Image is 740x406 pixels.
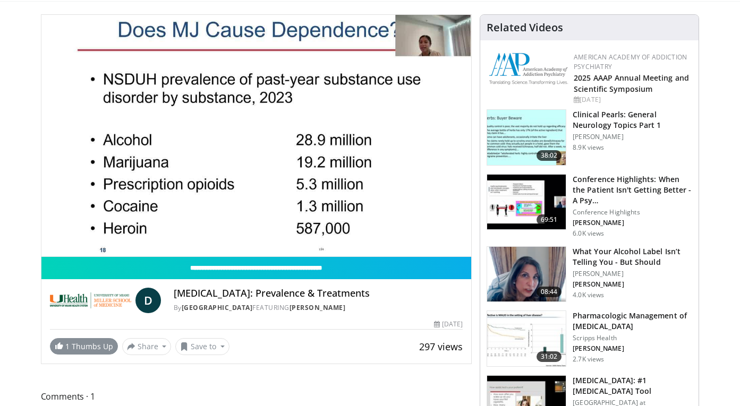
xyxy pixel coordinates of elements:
[50,338,118,355] a: 1 Thumbs Up
[135,288,161,313] a: D
[573,174,692,206] h3: Conference Highlights: When the Patient Isn't Getting Better - A Psy…
[573,208,692,217] p: Conference Highlights
[537,150,562,161] span: 38:02
[290,303,346,312] a: [PERSON_NAME]
[537,351,562,362] span: 31:02
[573,143,604,152] p: 8.9K views
[487,110,566,165] img: 91ec4e47-6cc3-4d45-a77d-be3eb23d61cb.150x105_q85_crop-smart_upscale.jpg
[41,390,472,403] span: Comments 1
[573,291,604,299] p: 4.0K views
[489,53,568,85] img: f7c290de-70ae-47e0-9ae1-04035161c232.png.150x105_q85_autocrop_double_scale_upscale_version-0.2.png
[574,73,689,94] a: 2025 AAAP Annual Meeting and Scientific Symposium
[174,288,463,299] h4: [MEDICAL_DATA]: Prevalence & Treatments
[182,303,253,312] a: [GEOGRAPHIC_DATA]
[487,310,692,367] a: 31:02 Pharmacologic Management of [MEDICAL_DATA] Scripps Health [PERSON_NAME] 2.7K views
[574,53,687,71] a: American Academy of Addiction Psychiatry
[573,375,692,396] h3: [MEDICAL_DATA]: #1 [MEDICAL_DATA] Tool
[174,303,463,313] div: By FEATURING
[573,229,604,238] p: 6.0K views
[434,319,463,329] div: [DATE]
[487,109,692,166] a: 38:02 Clinical Pearls: General Neurology Topics Part 1 [PERSON_NAME] 8.9K views
[574,95,690,105] div: [DATE]
[487,21,563,34] h4: Related Videos
[65,341,70,351] span: 1
[537,287,562,297] span: 08:44
[573,133,692,141] p: [PERSON_NAME]
[487,174,692,238] a: 69:51 Conference Highlights: When the Patient Isn't Getting Better - A Psy… Conference Highlights...
[573,280,692,289] p: [PERSON_NAME]
[487,247,566,302] img: 3c46fb29-c319-40f0-ac3f-21a5db39118c.png.150x105_q85_crop-smart_upscale.png
[573,219,692,227] p: [PERSON_NAME]
[573,344,692,353] p: [PERSON_NAME]
[487,246,692,303] a: 08:44 What Your Alcohol Label Isn’t Telling You - But Should [PERSON_NAME] [PERSON_NAME] 4.0K views
[419,340,463,353] span: 297 views
[537,214,562,225] span: 69:51
[487,175,566,230] img: 4362ec9e-0993-4580-bfd4-8e18d57e1d49.150x105_q85_crop-smart_upscale.jpg
[573,355,604,364] p: 2.7K views
[573,270,692,278] p: [PERSON_NAME]
[41,15,472,257] video-js: Video Player
[175,338,229,355] button: Save to
[487,311,566,366] img: b20a009e-c028-45a8-b15f-eefb193e12bc.150x105_q85_crop-smart_upscale.jpg
[50,288,131,313] img: University of Miami
[122,338,172,355] button: Share
[573,246,692,267] h3: What Your Alcohol Label Isn’t Telling You - But Should
[573,310,692,332] h3: Pharmacologic Management of [MEDICAL_DATA]
[573,334,692,342] p: Scripps Health
[573,109,692,131] h3: Clinical Pearls: General Neurology Topics Part 1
